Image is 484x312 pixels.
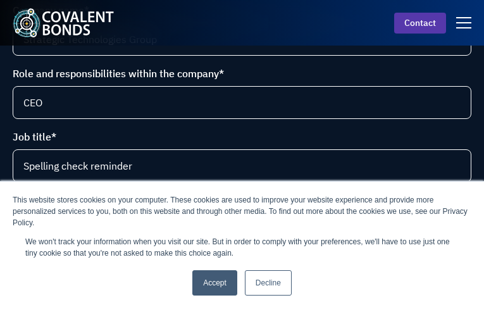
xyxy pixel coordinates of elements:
a: contact [394,13,446,34]
a: home [13,8,134,37]
iframe: Chat Widget [278,175,484,312]
span: Job title [13,130,51,143]
div: This website stores cookies on your computer. These cookies are used to improve your website expe... [13,194,471,228]
span: Role and responsibilities within the company [13,67,219,80]
a: Decline [245,270,292,296]
a: Accept [192,270,237,296]
p: We won't track your information when you visit our site. But in order to comply with your prefere... [25,236,459,259]
img: Covalent Bonds White / Teal Logo [13,8,114,37]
